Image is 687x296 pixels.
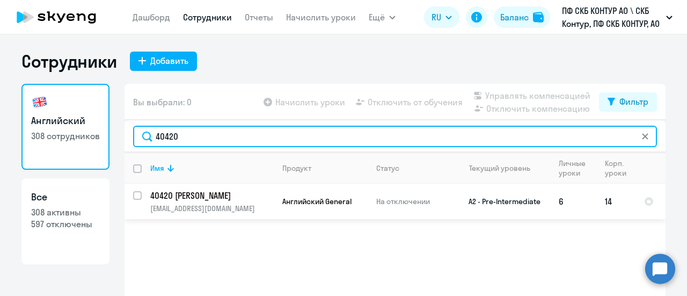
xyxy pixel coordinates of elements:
span: Английский General [282,197,352,206]
h1: Сотрудники [21,50,117,72]
div: Продукт [282,163,311,173]
button: Ещё [369,6,396,28]
span: Вы выбрали: 0 [133,96,192,109]
span: RU [432,11,441,24]
p: 597 отключены [31,218,100,230]
p: 308 активны [31,206,100,218]
img: english [31,93,48,111]
td: 14 [596,184,635,219]
div: Фильтр [619,95,648,108]
div: Текущий уровень [459,163,550,173]
span: Ещё [369,11,385,24]
button: Добавить [130,52,197,71]
div: Имя [150,163,273,173]
button: RU [424,6,459,28]
a: 40420 [PERSON_NAME] [150,190,273,201]
h3: Английский [31,114,100,128]
div: Личные уроки [559,158,589,178]
img: balance [533,12,544,23]
a: Английский308 сотрудников [21,84,109,170]
div: Имя [150,163,164,173]
button: ПФ СКБ КОНТУР АО \ СКБ Контур, ПФ СКБ КОНТУР, АО [557,4,678,30]
div: Текущий уровень [469,163,530,173]
a: Все308 активны597 отключены [21,178,109,264]
div: Добавить [150,54,188,67]
button: Фильтр [599,92,657,112]
div: Корп. уроки [605,158,628,178]
a: Сотрудники [183,12,232,23]
p: На отключении [376,197,450,206]
td: 6 [550,184,596,219]
h3: Все [31,190,100,204]
p: 308 сотрудников [31,130,100,142]
div: Статус [376,163,450,173]
p: ПФ СКБ КОНТУР АО \ СКБ Контур, ПФ СКБ КОНТУР, АО [562,4,662,30]
div: Статус [376,163,399,173]
p: [EMAIL_ADDRESS][DOMAIN_NAME] [150,204,273,213]
td: A2 - Pre-Intermediate [450,184,550,219]
a: Начислить уроки [286,12,356,23]
div: Продукт [282,163,367,173]
div: Личные уроки [559,158,596,178]
a: Дашборд [133,12,170,23]
button: Балансbalance [494,6,550,28]
a: Отчеты [245,12,273,23]
input: Поиск по имени, email, продукту или статусу [133,126,657,147]
div: Корп. уроки [605,158,635,178]
p: 40420 [PERSON_NAME] [150,190,272,201]
div: Баланс [500,11,529,24]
